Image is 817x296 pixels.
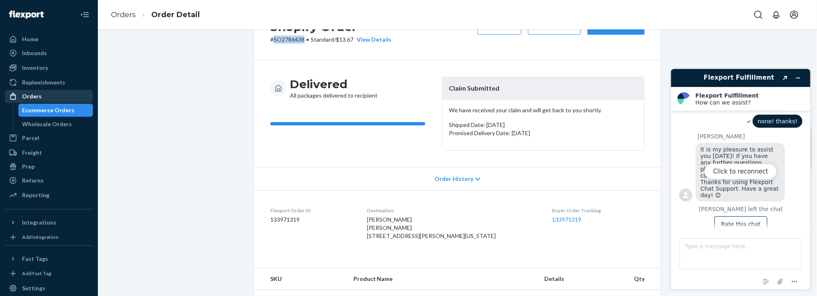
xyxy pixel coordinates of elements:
[22,149,42,157] div: Freight
[22,49,47,57] div: Inbounds
[18,104,93,117] a: Ecommerce Orders
[22,191,49,199] div: Reporting
[22,284,45,292] div: Settings
[19,6,36,13] span: Chat
[22,162,35,171] div: Prep
[104,3,206,27] ol: breadcrumbs
[5,160,93,173] a: Prep
[768,7,784,23] button: Open notifications
[22,120,72,128] div: Wholesale Orders
[5,47,93,60] a: Inbounds
[449,129,638,137] p: Promised Delivery Date: [DATE]
[367,207,539,214] dt: Destination
[5,90,93,103] a: Orders
[311,36,334,43] span: Standard
[306,36,309,43] span: •
[5,76,93,89] a: Replenishments
[22,78,65,87] div: Replenishments
[270,207,354,214] dt: Flexport Order ID
[22,234,58,240] div: Add Integration
[270,216,354,224] dd: 133971319
[538,268,627,290] th: Details
[151,10,200,19] a: Order Detail
[22,270,51,277] div: Add Fast Tag
[5,174,93,187] a: Returns
[552,207,645,214] dt: Buyer Order Tracking
[5,269,93,278] a: Add Fast Tag
[5,189,93,202] a: Reporting
[353,36,391,44] button: View Details
[22,176,44,185] div: Returns
[5,232,93,242] a: Add Integration
[5,216,93,229] button: Integrations
[290,77,378,100] div: All packages delivered to recipient
[347,268,538,290] th: Product Name
[750,7,766,23] button: Open Search Box
[435,175,473,183] span: Order History
[367,216,496,239] span: [PERSON_NAME] [PERSON_NAME] [STREET_ADDRESS][PERSON_NAME][US_STATE]
[270,36,391,44] p: # SO2786438 / $13.67
[77,7,93,23] button: Close Navigation
[5,252,93,265] button: Fast Tags
[449,121,638,129] p: Shipped Date: [DATE]
[290,77,378,91] h3: Delivered
[22,35,38,43] div: Home
[22,106,75,114] div: Ecommerce Orders
[22,218,56,227] div: Integrations
[5,61,93,74] a: Inventory
[442,77,644,100] header: Claim Submitted
[665,62,817,296] iframe: Find more information here
[18,118,93,131] a: Wholesale Orders
[22,64,48,72] div: Inventory
[5,33,93,46] a: Home
[5,131,93,145] a: Parcel
[9,11,44,19] img: Flexport logo
[627,268,661,290] th: Qty
[22,92,42,100] div: Orders
[254,268,347,290] th: SKU
[22,134,39,142] div: Parcel
[5,146,93,159] a: Freight
[111,10,136,19] a: Orders
[786,7,802,23] button: Open account menu
[552,216,582,223] a: 133971319
[22,255,48,263] div: Fast Tags
[5,282,93,295] a: Settings
[449,106,638,114] p: We have received your claim and will get back to you shortly.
